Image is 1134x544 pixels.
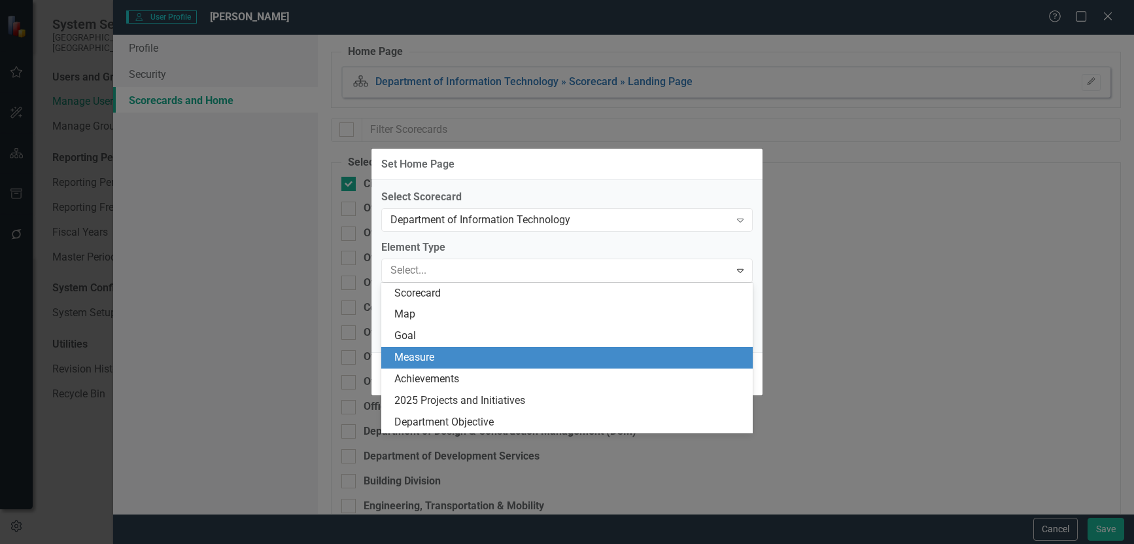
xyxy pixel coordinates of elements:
[394,307,745,322] div: Map
[394,393,745,408] div: 2025 Projects and Initiatives
[381,158,455,170] div: Set Home Page
[394,372,745,387] div: Achievements
[394,415,745,430] div: Department Objective
[381,240,753,255] label: Element Type
[394,329,745,344] div: Goal
[381,190,753,205] label: Select Scorecard
[394,350,745,365] div: Measure
[390,213,730,228] div: Department of Information Technology
[394,286,745,301] div: Scorecard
